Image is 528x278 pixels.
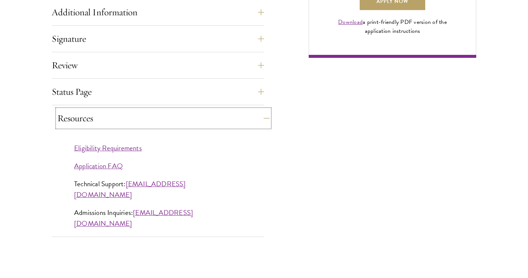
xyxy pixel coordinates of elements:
[330,18,455,35] div: a print-friendly PDF version of the application instructions
[74,143,142,153] a: Eligibility Requirements
[52,56,264,74] button: Review
[52,83,264,101] button: Status Page
[74,207,193,229] a: [EMAIL_ADDRESS][DOMAIN_NAME]
[338,18,363,26] a: Download
[52,3,264,21] button: Additional Information
[57,109,270,127] button: Resources
[52,30,264,48] button: Signature
[74,178,242,200] p: Technical Support:
[74,178,186,200] a: [EMAIL_ADDRESS][DOMAIN_NAME]
[74,207,242,229] p: Admissions Inquiries:
[74,160,123,171] a: Application FAQ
